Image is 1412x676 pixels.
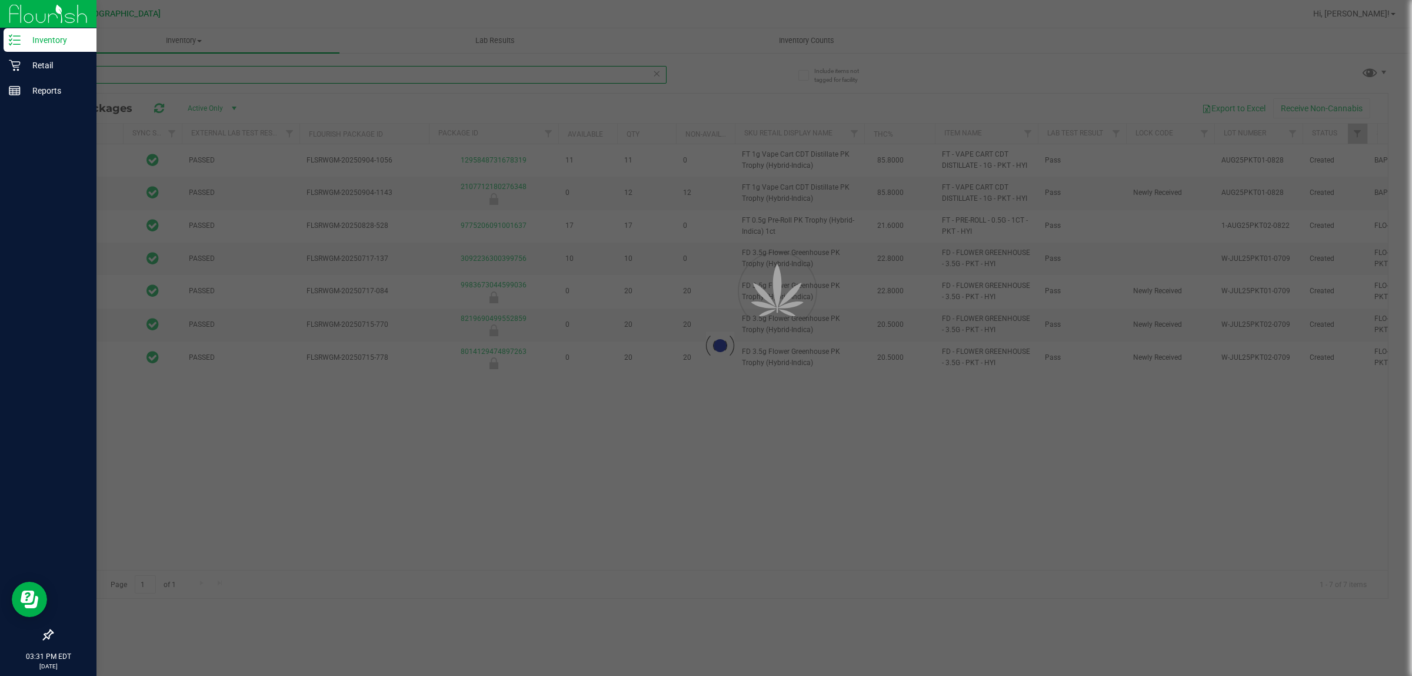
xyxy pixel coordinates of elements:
inline-svg: Reports [9,85,21,97]
p: [DATE] [5,662,91,671]
iframe: Resource center [12,582,47,617]
inline-svg: Retail [9,59,21,71]
p: Reports [21,84,91,98]
p: 03:31 PM EDT [5,651,91,662]
p: Inventory [21,33,91,47]
inline-svg: Inventory [9,34,21,46]
p: Retail [21,58,91,72]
